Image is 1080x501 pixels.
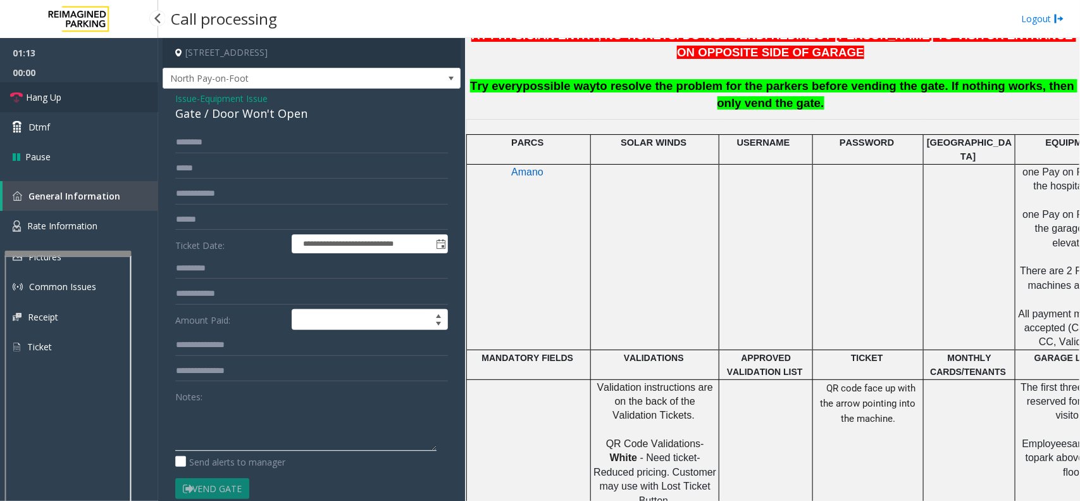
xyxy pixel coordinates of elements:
span: North Pay-on-Foot [163,68,400,89]
label: Ticket Date: [172,234,289,253]
span: Decrease value [430,320,447,330]
span: Try every [470,79,523,92]
span: QR code face up with the arrow pointing into the machine. [821,383,916,424]
span: - [197,92,268,105]
span: Toggle popup [433,235,447,253]
span: Rate Information [27,220,97,232]
span: Employees [1022,438,1072,449]
span: Dtmf [28,120,50,134]
span: [GEOGRAPHIC_DATA] [927,137,1012,162]
span: Pause [25,150,51,163]
span: APPROVED VALIDATION LIST [727,353,803,377]
span: PARCS [511,137,543,148]
span: QR Code Validations- [606,438,704,449]
span: Increase value [430,310,447,320]
span: General Information [28,190,120,202]
span: Amano [511,167,543,177]
a: Logout [1021,12,1064,25]
span: Hang Up [26,91,61,104]
span: Equipment Issue [200,92,268,105]
span: MANDATORY FIELDS [482,353,574,363]
span: White [610,452,638,463]
span: TICKET [851,353,883,363]
span: Validation instructions are on the back of the Validation Tickets. [597,382,716,421]
span: PASSWORD [840,137,894,148]
button: Vend Gate [175,478,249,500]
span: VALIDATIONS [624,353,684,363]
label: Amount Paid: [172,309,289,331]
span: Issue [175,92,197,105]
span: possible way [523,79,596,92]
a: General Information [3,181,158,211]
img: 'icon' [13,191,22,201]
h4: [STREET_ADDRESS] [163,38,461,68]
span: USERNAME [737,137,790,148]
label: Notes: [175,386,202,403]
img: logout [1054,12,1064,25]
span: AT PHYSICIAN ENTRY, NO TICKETS. DO NOT VEND. REDIRECT [PERSON_NAME] TO VISITOR ENTRANCE ON OPPOSI... [471,29,1076,59]
label: Send alerts to manager [175,455,285,469]
span: SOLAR WINDS [621,137,686,148]
div: Gate / Door Won't Open [175,105,448,122]
img: 'icon' [13,220,21,232]
span: to resolve the problem for the parkers before vending the gate. If nothing works, then only vend ... [596,79,1077,110]
span: MONTHLY CARDS/TENANTS [930,353,1006,377]
h3: Call processing [164,3,283,34]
